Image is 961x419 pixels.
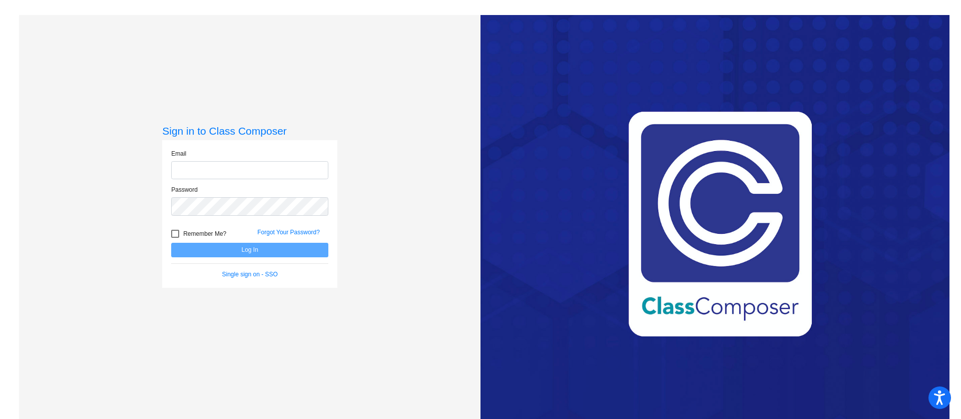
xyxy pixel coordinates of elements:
[183,228,226,240] span: Remember Me?
[257,229,320,236] a: Forgot Your Password?
[171,185,198,194] label: Password
[171,243,328,257] button: Log In
[162,125,337,137] h3: Sign in to Class Composer
[171,149,186,158] label: Email
[222,271,278,278] a: Single sign on - SSO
